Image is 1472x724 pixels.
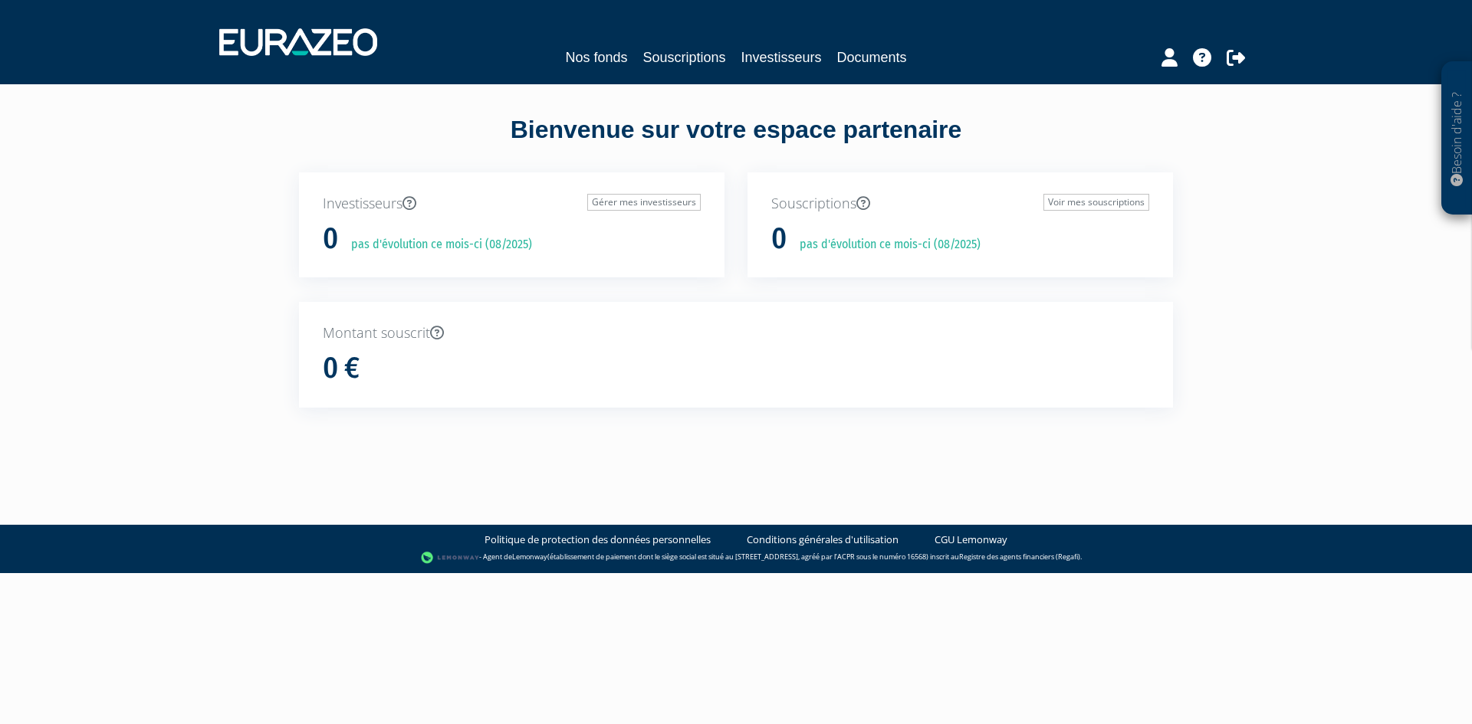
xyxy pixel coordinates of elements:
[219,28,377,56] img: 1732889491-logotype_eurazeo_blanc_rvb.png
[485,532,711,547] a: Politique de protection des données personnelles
[565,47,627,68] a: Nos fonds
[512,552,547,562] a: Lemonway
[323,194,701,214] p: Investisseurs
[741,47,822,68] a: Investisseurs
[287,113,1184,172] div: Bienvenue sur votre espace partenaire
[837,47,907,68] a: Documents
[323,323,1149,343] p: Montant souscrit
[323,352,360,385] h1: 0 €
[789,236,981,254] p: pas d'évolution ce mois-ci (08/2025)
[1043,194,1149,211] a: Voir mes souscriptions
[959,552,1080,562] a: Registre des agents financiers (Regafi)
[15,550,1457,565] div: - Agent de (établissement de paiement dont le siège social est situé au [STREET_ADDRESS], agréé p...
[771,194,1149,214] p: Souscriptions
[642,47,725,68] a: Souscriptions
[340,236,532,254] p: pas d'évolution ce mois-ci (08/2025)
[935,532,1007,547] a: CGU Lemonway
[323,223,338,255] h1: 0
[1448,70,1466,208] p: Besoin d'aide ?
[421,550,480,565] img: logo-lemonway.png
[771,223,787,255] h1: 0
[587,194,701,211] a: Gérer mes investisseurs
[747,532,899,547] a: Conditions générales d'utilisation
